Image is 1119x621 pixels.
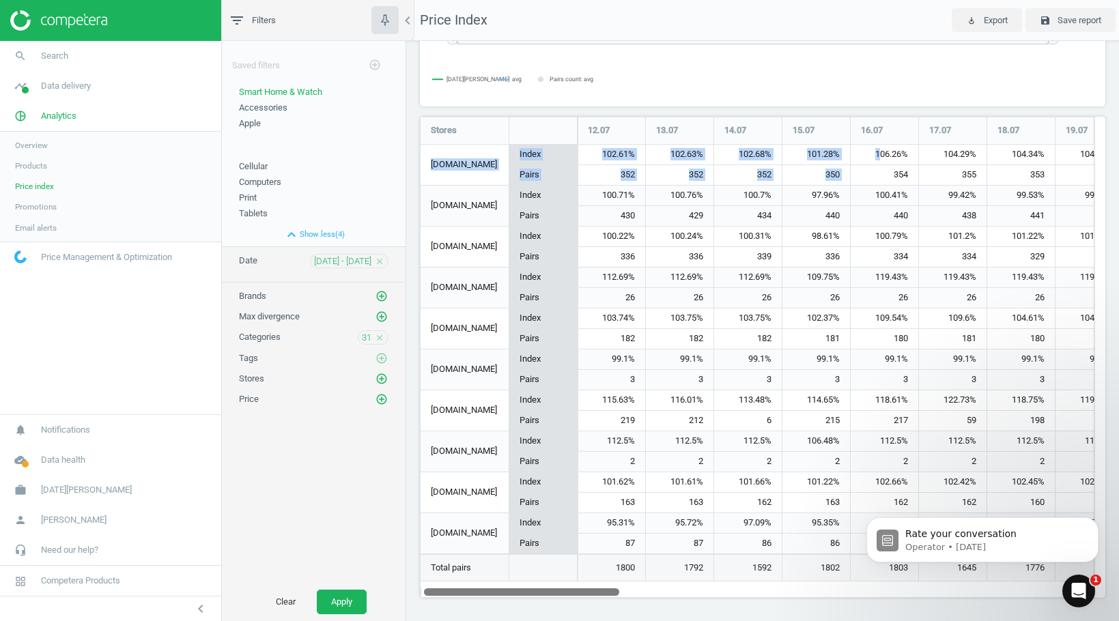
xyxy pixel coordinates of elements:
div: 112.69% [578,268,645,288]
div: 336 [578,247,645,267]
div: 114.65% [782,390,850,411]
div: 100.24% [646,227,713,247]
div: 100.41% [851,186,918,206]
button: add_circle_outline [375,372,388,386]
div: 163 [782,493,850,512]
div: 101.28% [782,145,850,165]
div: Index [509,186,577,206]
i: filter_list [229,12,245,29]
div: 212 [646,411,713,431]
i: search [8,43,33,69]
div: 334 [919,247,987,267]
div: 3 [782,370,850,390]
span: Stores [431,124,457,136]
div: 182 [646,329,713,349]
tspan: [DATE][PERSON_NAME] [447,76,509,83]
div: 26 [851,288,918,308]
div: 219 [578,411,645,431]
div: 100.71% [578,186,645,206]
div: 6 [714,411,782,431]
div: 329 [987,247,1055,267]
i: close [375,333,384,343]
div: 355 [919,165,987,185]
span: Filters [252,14,276,27]
div: 26 [578,288,645,308]
div: 119.43% [987,268,1055,288]
span: Computers [239,177,281,187]
div: 181 [919,329,987,349]
div: 2 [919,452,987,472]
div: 163 [578,493,645,512]
div: 99.1% [646,349,713,370]
div: 103.75% [714,308,782,329]
i: add_circle_outline [369,59,381,71]
div: 2 [987,452,1055,472]
span: 18.07 [997,124,1019,136]
span: Cellular [239,161,268,171]
span: Total pairs [431,562,498,574]
i: add_circle_outline [376,290,388,302]
div: Index [509,349,577,370]
i: chevron_left [399,12,416,29]
i: add_circle_outline [376,373,388,385]
div: 99.1% [919,349,987,370]
i: timeline [8,73,33,99]
div: 101.22% [782,472,850,493]
div: 109.75% [782,268,850,288]
button: add_circle_outline [361,51,388,79]
div: 215 [782,411,850,431]
div: 352 [578,165,645,185]
div: 122.73% [919,390,987,411]
div: 99.53% [987,186,1055,206]
img: ajHJNr6hYgQAAAAASUVORK5CYII= [10,10,107,31]
span: Data health [41,454,85,466]
div: 113.48% [714,390,782,411]
div: 429 [646,206,713,226]
span: Date [239,255,257,265]
div: 2 [578,452,645,472]
div: [DOMAIN_NAME] [421,268,509,308]
div: 116.01% [646,390,713,411]
div: 99.1% [987,349,1055,370]
iframe: Intercom live chat [1062,575,1095,607]
div: 95.35% [782,513,850,534]
span: [DATE] - [DATE] [314,255,371,268]
span: Brands [239,291,266,301]
span: Max divergence [239,311,300,321]
span: 1 [1090,575,1101,586]
div: [DOMAIN_NAME] [421,308,509,349]
div: 353 [987,165,1055,185]
div: 182 [714,329,782,349]
span: Price [239,394,259,404]
div: 441 [987,206,1055,226]
div: 2 [714,452,782,472]
div: 440 [851,206,918,226]
div: [DOMAIN_NAME] [421,145,509,185]
div: Pairs [509,205,577,226]
div: 26 [782,288,850,308]
div: 86 [714,534,782,553]
span: 19.07 [1066,124,1088,136]
div: Pairs [509,164,577,185]
div: 102.63% [646,145,713,165]
div: 102.61% [578,145,645,165]
div: Pairs [509,369,577,390]
div: 100.7% [714,186,782,206]
div: 3 [851,370,918,390]
span: 1800 [588,562,635,574]
div: 109.54% [851,308,918,329]
div: 180 [987,329,1055,349]
div: 112.5% [851,431,918,452]
div: 336 [646,247,713,267]
span: Print [239,192,257,203]
div: Pairs [509,451,577,472]
span: 14.07 [724,124,746,136]
div: 3 [987,370,1055,390]
button: Clear [261,590,310,614]
button: add_circle_outline [375,289,388,303]
div: 3 [714,370,782,390]
span: 31 [362,332,371,344]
